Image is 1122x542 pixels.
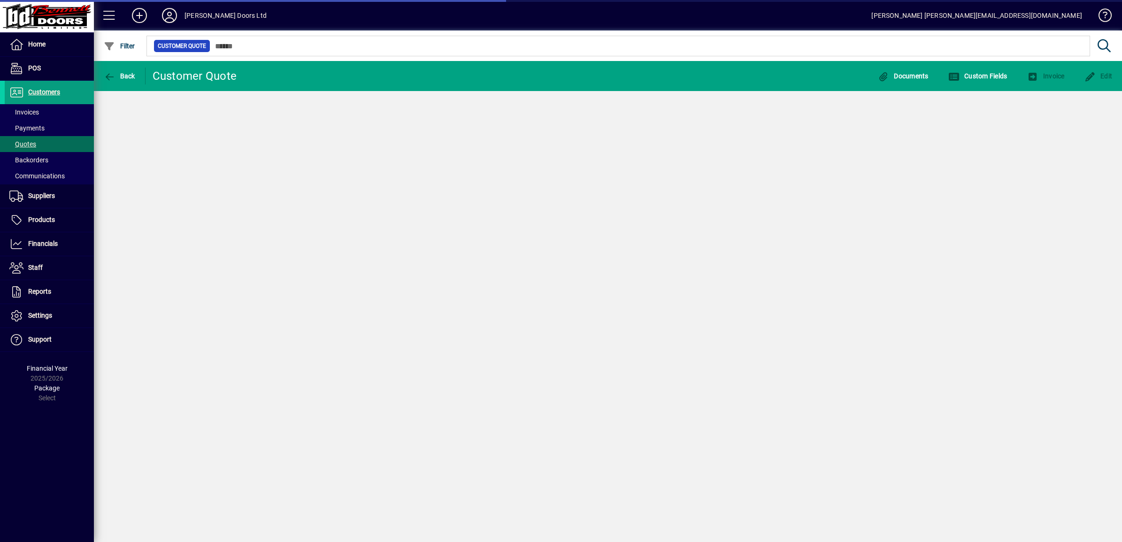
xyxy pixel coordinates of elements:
a: Staff [5,256,94,280]
span: Edit [1084,72,1113,80]
span: Back [104,72,135,80]
span: Staff [28,264,43,271]
span: Backorders [9,156,48,164]
span: Settings [28,312,52,319]
span: Invoice [1027,72,1064,80]
app-page-header-button: Back [94,68,146,84]
a: Settings [5,304,94,328]
span: Communications [9,172,65,180]
span: Customers [28,88,60,96]
span: Customer Quote [158,41,206,51]
a: Backorders [5,152,94,168]
span: Home [28,40,46,48]
span: Quotes [9,140,36,148]
a: Suppliers [5,184,94,208]
div: [PERSON_NAME] Doors Ltd [184,8,267,23]
a: Home [5,33,94,56]
button: Add [124,7,154,24]
span: Products [28,216,55,223]
button: Invoice [1024,68,1067,84]
a: Support [5,328,94,351]
div: [PERSON_NAME] [PERSON_NAME][EMAIL_ADDRESS][DOMAIN_NAME] [871,8,1082,23]
button: Back [101,68,138,84]
span: Suppliers [28,192,55,199]
a: POS [5,57,94,80]
a: Communications [5,168,94,184]
a: Financials [5,232,94,256]
span: Financials [28,240,58,247]
span: Documents [878,72,929,80]
a: Reports [5,280,94,304]
span: Package [34,384,60,392]
button: Documents [876,68,931,84]
span: Support [28,336,52,343]
span: Filter [104,42,135,50]
a: Invoices [5,104,94,120]
span: Invoices [9,108,39,116]
button: Custom Fields [946,68,1010,84]
button: Edit [1082,68,1115,84]
a: Knowledge Base [1091,2,1110,32]
div: Customer Quote [153,69,237,84]
span: Custom Fields [948,72,1007,80]
a: Payments [5,120,94,136]
a: Quotes [5,136,94,152]
a: Products [5,208,94,232]
span: POS [28,64,41,72]
span: Payments [9,124,45,132]
button: Filter [101,38,138,54]
button: Profile [154,7,184,24]
span: Financial Year [27,365,68,372]
span: Reports [28,288,51,295]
